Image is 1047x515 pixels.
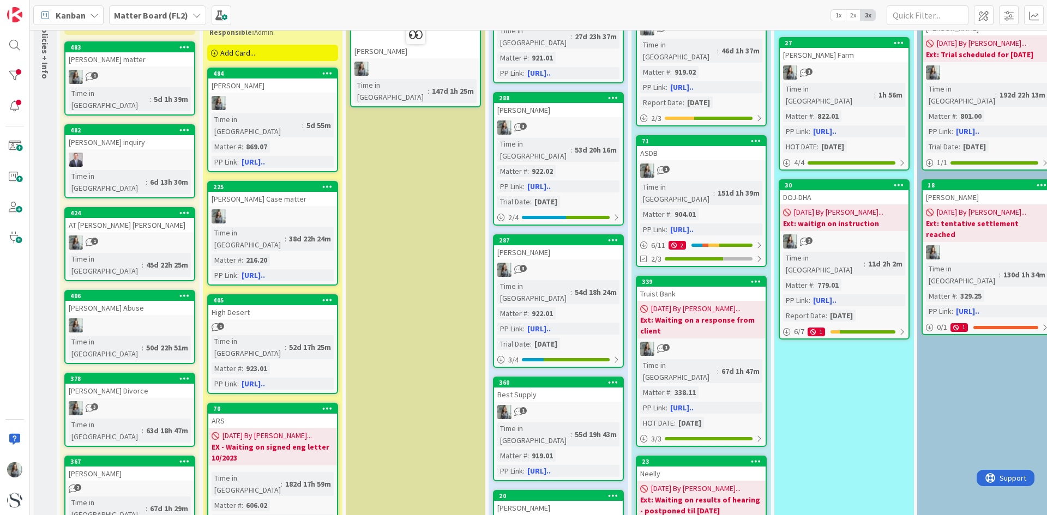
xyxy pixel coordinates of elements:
[527,181,551,191] a: [URL]..
[640,163,654,178] img: LG
[64,41,195,116] a: 483[PERSON_NAME] matterLGTime in [GEOGRAPHIC_DATA]:5d 1h 39m
[999,269,1001,281] span: :
[142,259,143,271] span: :
[805,237,813,244] span: 2
[70,44,194,51] div: 483
[497,323,523,335] div: PP Link
[794,157,804,168] span: 4 / 4
[926,125,952,137] div: PP Link
[527,68,551,78] a: [URL]..
[65,318,194,332] div: LG
[532,196,560,208] div: [DATE]
[926,65,940,80] img: LG
[669,241,686,250] div: 2
[213,70,337,77] div: 484
[637,136,766,146] div: 71
[640,181,713,205] div: Time in [GEOGRAPHIC_DATA]
[717,365,719,377] span: :
[813,110,815,122] span: :
[670,82,694,92] a: [URL]..
[713,187,715,199] span: :
[56,9,86,22] span: Kanban
[783,83,874,107] div: Time in [GEOGRAPHIC_DATA]
[497,263,512,277] img: LG
[494,263,623,277] div: LG
[523,323,525,335] span: :
[663,344,670,351] span: 1
[570,286,572,298] span: :
[212,362,242,374] div: Matter #
[64,124,195,198] a: 482[PERSON_NAME] inquiryJCTime in [GEOGRAPHIC_DATA]:6d 13h 30m
[813,126,837,136] a: [URL]..
[640,39,717,63] div: Time in [GEOGRAPHIC_DATA]
[960,141,989,153] div: [DATE]
[354,62,369,76] img: LG
[7,7,22,22] img: Visit kanbanzone.com
[637,136,766,160] div: 71ASDB
[208,96,337,110] div: LG
[64,207,195,281] a: 424AT [PERSON_NAME] [PERSON_NAME]LGTime in [GEOGRAPHIC_DATA]:45d 22h 25m
[494,120,623,135] div: LG
[637,163,766,178] div: LG
[640,66,670,78] div: Matter #
[65,70,194,84] div: LG
[208,305,337,319] div: High Desert
[237,156,239,168] span: :
[937,207,1026,218] span: [DATE] By [PERSON_NAME]...
[783,218,905,229] b: Ext: waitign on instruction
[780,38,908,48] div: 27
[530,338,532,350] span: :
[684,96,713,108] div: [DATE]
[813,279,815,291] span: :
[69,253,142,277] div: Time in [GEOGRAPHIC_DATA]
[286,233,334,245] div: 38d 22h 24m
[827,310,856,322] div: [DATE]
[926,83,995,107] div: Time in [GEOGRAPHIC_DATA]
[351,21,480,58] div: [PERSON_NAME]
[637,239,766,252] div: 6/112
[527,324,551,334] a: [URL]..
[637,277,766,287] div: 339
[950,323,968,332] div: 1
[494,378,623,402] div: 360Best Supply
[65,43,194,52] div: 483
[651,253,661,265] span: 2/3
[494,353,623,367] div: 3/4
[64,290,195,364] a: 406[PERSON_NAME] AbuseLGTime in [GEOGRAPHIC_DATA]:50d 22h 51m
[212,254,242,266] div: Matter #
[285,341,286,353] span: :
[783,279,813,291] div: Matter #
[530,196,532,208] span: :
[23,2,50,15] span: Support
[719,45,762,57] div: 46d 1h 37m
[937,157,947,168] span: 1 / 1
[717,45,719,57] span: :
[213,183,337,191] div: 225
[65,135,194,149] div: [PERSON_NAME] inquiry
[783,294,809,306] div: PP Link
[672,66,699,78] div: 919.02
[497,67,523,79] div: PP Link
[642,137,766,145] div: 71
[508,212,519,223] span: 2 / 4
[242,157,265,167] a: [URL]..
[672,208,699,220] div: 904.01
[65,208,194,218] div: 424
[494,103,623,117] div: [PERSON_NAME]
[286,341,334,353] div: 52d 17h 25m
[207,68,338,172] a: 484[PERSON_NAME]LGTime in [GEOGRAPHIC_DATA]:5d 55mMatter #:869.07PP Link:[URL]..
[794,207,883,218] span: [DATE] By [PERSON_NAME]...
[508,354,519,366] span: 3 / 4
[208,192,337,206] div: [PERSON_NAME] Case matter
[497,307,527,319] div: Matter #
[527,165,529,177] span: :
[69,235,83,250] img: LG
[817,141,819,153] span: :
[243,141,270,153] div: 869.07
[529,52,556,64] div: 921.01
[959,141,960,153] span: :
[114,10,188,21] b: Matter Board (FL2)
[208,69,337,93] div: 484[PERSON_NAME]
[147,176,191,188] div: 6d 13h 30m
[146,176,147,188] span: :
